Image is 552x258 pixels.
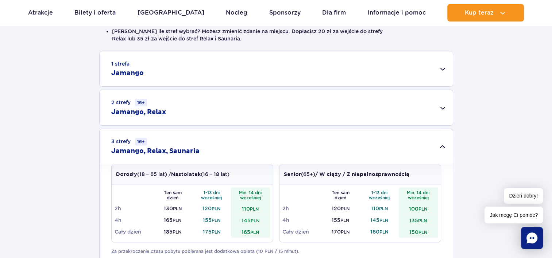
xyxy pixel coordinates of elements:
[138,4,204,21] a: [GEOGRAPHIC_DATA]
[284,171,409,178] p: (65+)
[212,229,220,235] small: PLN
[111,147,200,156] h2: Jamango, Relax, Saunaria
[111,248,441,255] p: Za przekroczenie czasu pobytu pobierana jest dodatkowa opłata (10 PLN / 15 minut).
[115,226,154,238] td: Cały dzień
[116,172,137,177] strong: Dorosły
[173,218,181,223] small: PLN
[74,4,116,21] a: Bilety i oferta
[135,99,147,106] small: 16+
[250,230,259,235] small: PLN
[231,187,270,203] th: Min. 14 dni wcześniej
[321,203,360,214] td: 120
[399,214,438,226] td: 135
[360,226,399,238] td: 160
[485,207,543,223] span: Jak mogę Ci pomóc?
[153,187,192,203] th: Ten sam dzień
[360,203,399,214] td: 110
[115,203,154,214] td: 2h
[171,172,201,177] strong: Nastolatek
[418,218,427,223] small: PLN
[504,188,543,204] span: Dzień dobry!
[135,138,147,145] small: 16+
[212,206,220,211] small: PLN
[153,203,192,214] td: 130
[322,4,346,21] a: Dla firm
[465,9,494,16] span: Kup teraz
[192,187,231,203] th: 1-13 dni wcześniej
[173,229,181,235] small: PLN
[321,226,360,238] td: 170
[340,218,349,223] small: PLN
[399,226,438,238] td: 150
[192,214,231,226] td: 155
[269,4,301,21] a: Sponsorzy
[250,206,259,212] small: PLN
[173,206,182,211] small: PLN
[231,226,270,238] td: 165
[368,4,426,21] a: Informacje i pomoc
[399,203,438,214] td: 100
[28,4,53,21] a: Atrakcje
[379,229,388,235] small: PLN
[231,214,270,226] td: 145
[111,99,147,106] small: 2 strefy
[112,28,440,42] li: [PERSON_NAME] ile stref wybrać? Możesz zmienić zdanie na miejscu. Dopłacisz 20 zł za wejście do s...
[282,203,321,214] td: 2h
[226,4,247,21] a: Nocleg
[360,187,399,203] th: 1-13 dni wcześniej
[111,60,130,67] small: 1 strefa
[418,230,427,235] small: PLN
[192,203,231,214] td: 120
[282,226,321,238] td: Cały dzień
[418,206,427,212] small: PLN
[341,206,350,211] small: PLN
[115,214,154,226] td: 4h
[447,4,524,21] button: Kup teraz
[341,229,350,235] small: PLN
[282,214,321,226] td: 4h
[111,138,147,145] small: 3 strefy
[251,218,259,223] small: PLN
[399,187,438,203] th: Min. 14 dni wcześniej
[111,108,166,117] h2: Jamango, Relax
[321,187,360,203] th: Ten sam dzień
[116,171,229,178] p: (18 – 65 lat) / (16 – 18 lat)
[521,227,543,249] div: Chat
[315,172,409,177] strong: / W ciąży / Z niepełnosprawnością
[379,206,388,211] small: PLN
[212,218,220,223] small: PLN
[231,203,270,214] td: 110
[379,218,388,223] small: PLN
[192,226,231,238] td: 175
[360,214,399,226] td: 145
[153,214,192,226] td: 165
[321,214,360,226] td: 155
[284,172,301,177] strong: Senior
[153,226,192,238] td: 185
[111,69,144,78] h2: Jamango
